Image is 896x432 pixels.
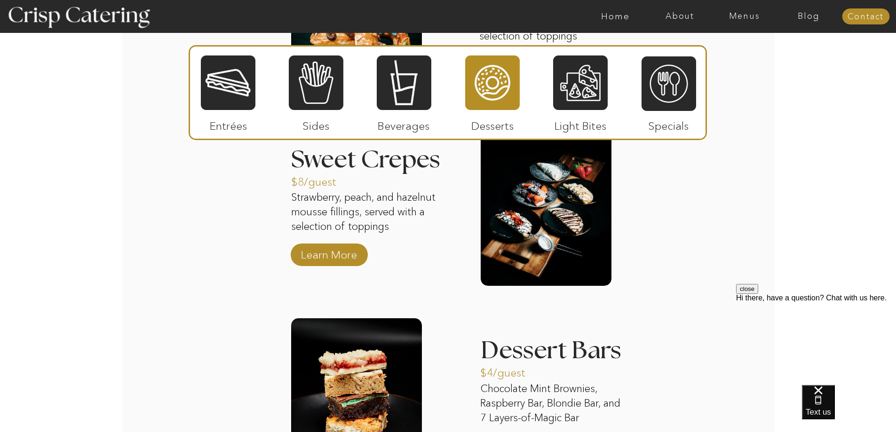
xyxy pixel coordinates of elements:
p: Specials [637,110,700,137]
h3: Sweet Crepes [291,148,464,172]
iframe: podium webchat widget bubble [802,385,896,432]
a: Contact [842,12,889,22]
a: $4/guest [480,357,543,384]
iframe: podium webchat widget prompt [736,284,896,397]
a: Menus [712,12,777,21]
a: About [648,12,712,21]
a: Learn More [298,239,360,266]
a: $8/guest [291,166,354,193]
h3: Dessert Bars [481,338,623,350]
p: Chocolate Mint Brownies, Raspberry Bar, Blondie Bar, and 7 Layers-of-Magic Bar [480,382,622,427]
p: Entrées [197,110,260,137]
a: Home [583,12,648,21]
a: Blog [777,12,841,21]
p: Sides [285,110,347,137]
p: Desserts [461,110,524,137]
p: Light Bites [549,110,612,137]
p: Strawberry, peach, and hazelnut mousse fillings, served with a selection of toppings [291,190,445,236]
p: Beverages [373,110,435,137]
